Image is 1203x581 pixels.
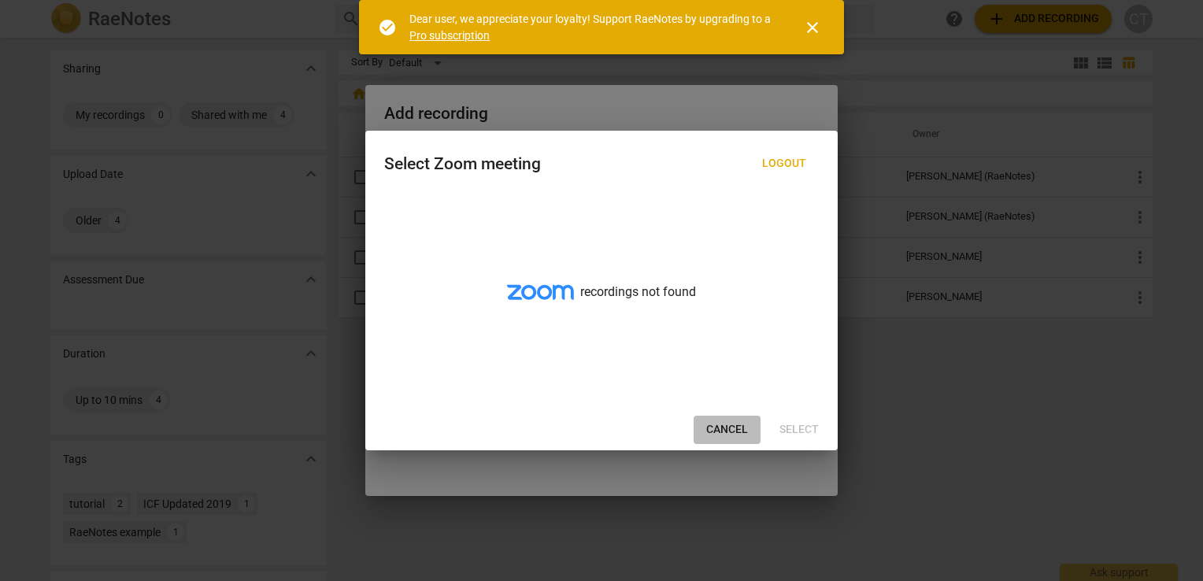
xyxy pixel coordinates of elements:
[384,154,541,174] div: Select Zoom meeting
[409,29,490,42] a: Pro subscription
[803,18,822,37] span: close
[409,11,775,43] div: Dear user, we appreciate your loyalty! Support RaeNotes by upgrading to a
[378,18,397,37] span: check_circle
[762,156,806,172] span: Logout
[706,422,748,438] span: Cancel
[365,194,838,409] div: recordings not found
[694,416,761,444] button: Cancel
[750,150,819,178] button: Logout
[794,9,831,46] button: Close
